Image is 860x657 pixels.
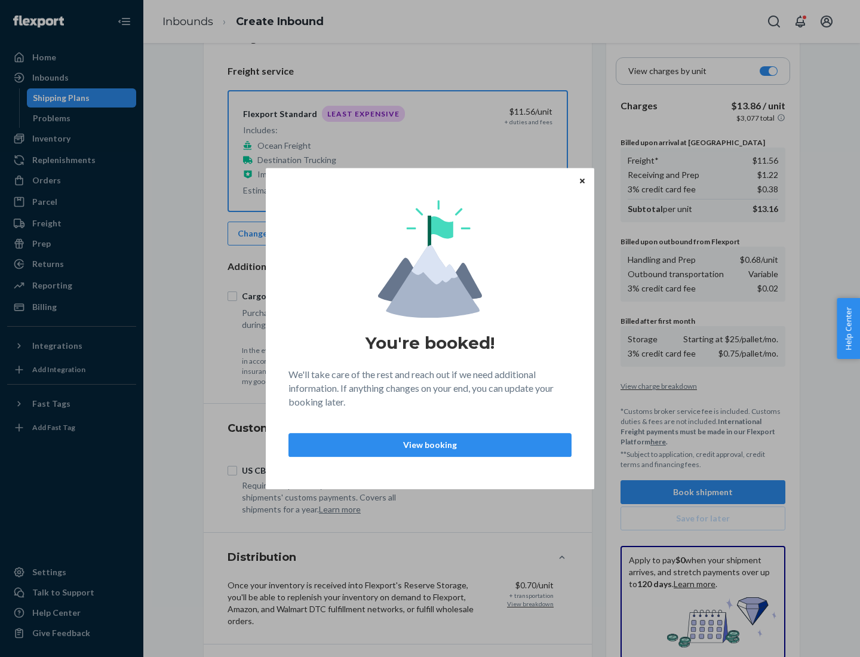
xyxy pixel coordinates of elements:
p: We'll take care of the rest and reach out if we need additional information. If anything changes ... [288,368,572,409]
button: Close [576,174,588,187]
p: View booking [299,439,561,451]
img: svg+xml,%3Csvg%20viewBox%3D%220%200%20174%20197%22%20fill%3D%22none%22%20xmlns%3D%22http%3A%2F%2F... [378,200,482,318]
button: View booking [288,433,572,457]
h1: You're booked! [365,332,494,354]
